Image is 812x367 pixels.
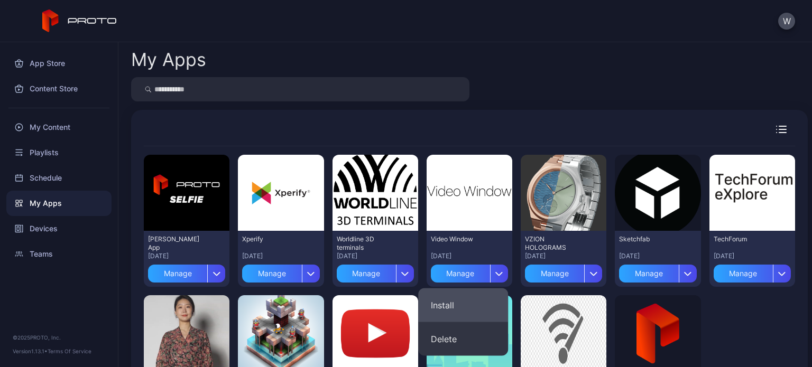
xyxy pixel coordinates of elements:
[242,260,319,283] button: Manage
[6,140,112,165] a: Playlists
[525,260,602,283] button: Manage
[431,260,508,283] button: Manage
[13,348,48,354] span: Version 1.13.1 •
[148,265,207,283] div: Manage
[148,260,225,283] button: Manage
[242,235,300,243] div: Xperify
[242,265,301,283] div: Manage
[418,288,508,322] button: Install
[619,260,696,283] button: Manage
[6,216,112,241] a: Devices
[148,235,206,252] div: David Selfie App
[714,265,773,283] div: Manage
[13,333,105,342] div: © 2025 PROTO, Inc.
[418,322,508,356] button: Delete
[6,76,112,101] a: Content Store
[431,252,508,260] div: [DATE]
[619,265,678,283] div: Manage
[337,235,395,252] div: Worldline 3D terminals
[131,51,206,69] div: My Apps
[337,252,414,260] div: [DATE]
[48,348,91,354] a: Terms Of Service
[525,252,602,260] div: [DATE]
[619,235,677,243] div: Sketchfab
[6,241,112,267] a: Teams
[6,165,112,191] a: Schedule
[242,252,319,260] div: [DATE]
[337,260,414,283] button: Manage
[431,235,489,243] div: Video Window
[431,265,490,283] div: Manage
[778,13,795,30] button: W
[714,260,791,283] button: Manage
[6,51,112,76] a: App Store
[525,265,584,283] div: Manage
[148,252,225,260] div: [DATE]
[525,235,583,252] div: VZION HOLOGRAMS
[714,252,791,260] div: [DATE]
[714,235,772,243] div: TechForum
[6,191,112,216] a: My Apps
[619,252,696,260] div: [DATE]
[6,115,112,140] a: My Content
[337,265,396,283] div: Manage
